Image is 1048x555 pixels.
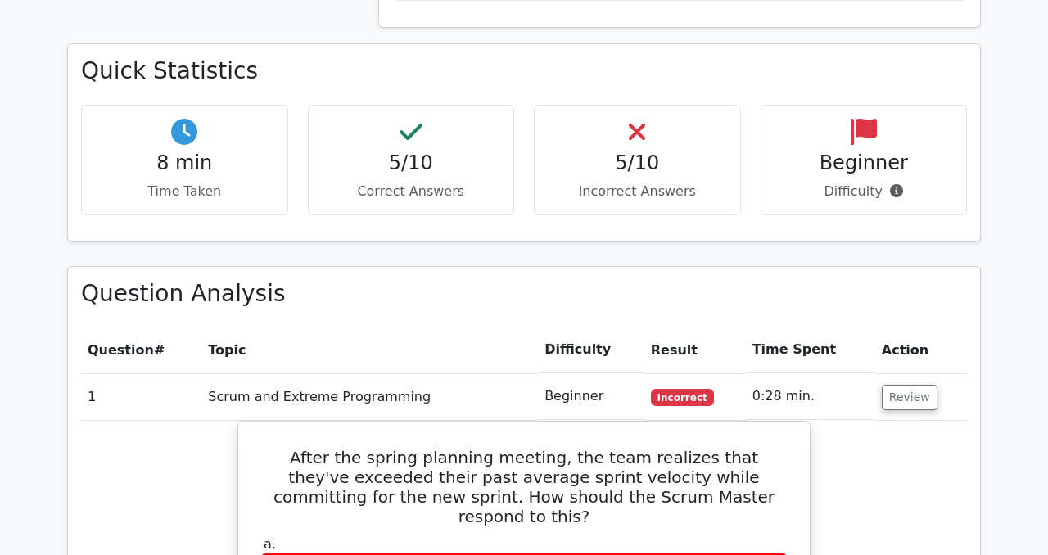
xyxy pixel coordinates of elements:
[81,327,201,373] th: #
[201,373,538,420] td: Scrum and Extreme Programming
[875,327,967,373] th: Action
[644,327,746,373] th: Result
[538,327,644,373] th: Difficulty
[746,373,875,420] td: 0:28 min.
[95,182,274,201] p: Time Taken
[775,151,954,175] h4: Beginner
[201,327,538,373] th: Topic
[548,182,727,201] p: Incorrect Answers
[882,385,937,410] button: Review
[746,327,875,373] th: Time Spent
[775,182,954,201] p: Difficulty
[548,151,727,175] h4: 5/10
[81,57,967,85] h3: Quick Statistics
[95,151,274,175] h4: 8 min
[81,373,201,420] td: 1
[651,389,714,405] span: Incorrect
[322,182,501,201] p: Correct Answers
[322,151,501,175] h4: 5/10
[88,342,154,358] span: Question
[258,448,790,526] h5: After the spring planning meeting, the team realizes that they've exceeded their past average spr...
[264,536,276,552] span: a.
[81,280,967,308] h3: Question Analysis
[538,373,644,420] td: Beginner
